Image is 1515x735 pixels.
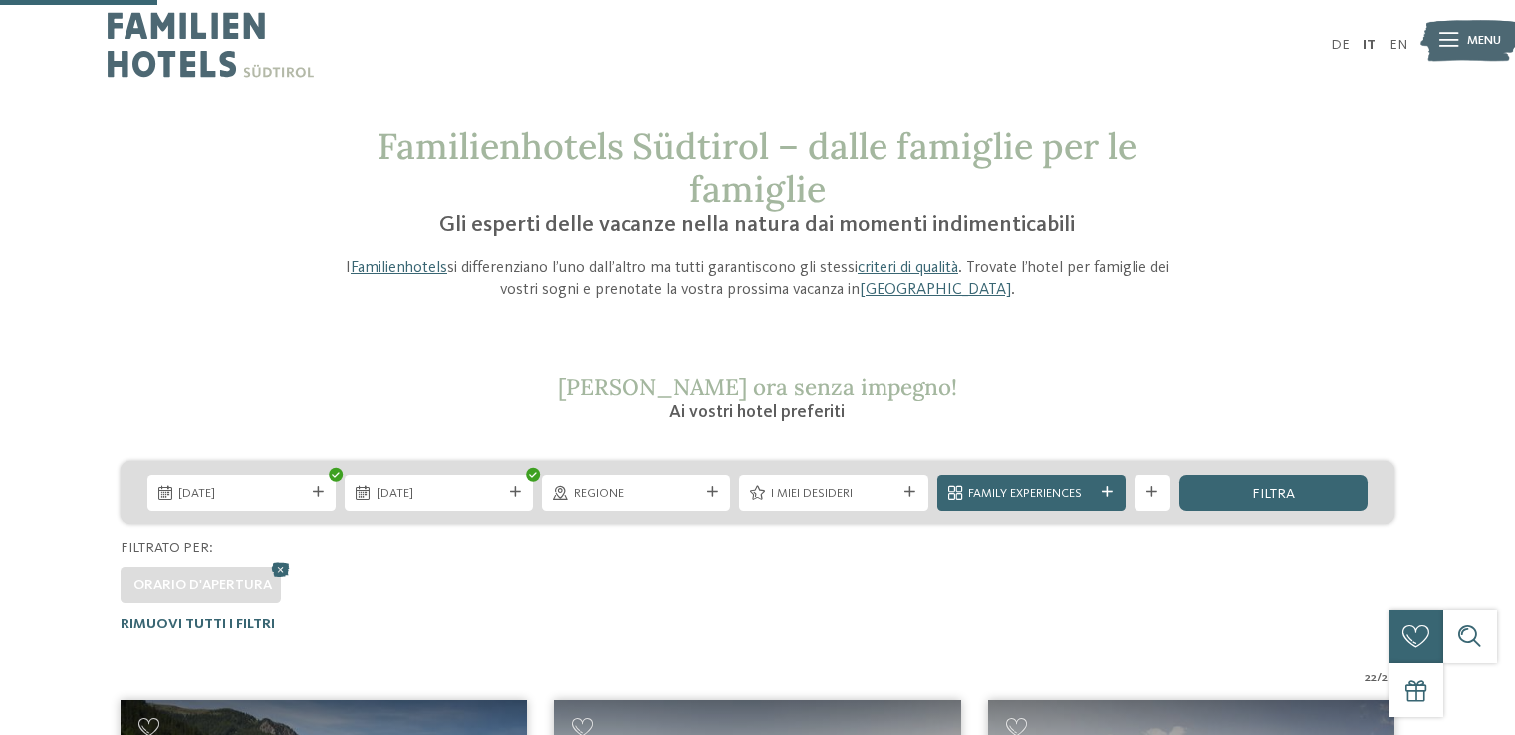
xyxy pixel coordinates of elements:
span: Rimuovi tutti i filtri [121,617,275,631]
a: IT [1363,38,1376,52]
span: [DATE] [178,485,304,503]
a: criteri di qualità [858,260,958,276]
span: [DATE] [377,485,502,503]
span: Family Experiences [968,485,1094,503]
span: 27 [1382,669,1394,687]
span: Filtrato per: [121,541,213,555]
a: EN [1389,38,1407,52]
a: Familienhotels [351,260,447,276]
a: DE [1331,38,1350,52]
span: Gli esperti delle vacanze nella natura dai momenti indimenticabili [439,214,1075,236]
span: Menu [1467,32,1501,50]
span: Orario d'apertura [133,578,272,592]
a: [GEOGRAPHIC_DATA] [860,282,1011,298]
span: Familienhotels Südtirol – dalle famiglie per le famiglie [378,123,1136,212]
span: [PERSON_NAME] ora senza impegno! [558,372,957,401]
span: Ai vostri hotel preferiti [669,403,845,421]
p: I si differenziano l’uno dall’altro ma tutti garantiscono gli stessi . Trovate l’hotel per famigl... [332,257,1184,302]
span: I miei desideri [771,485,896,503]
span: filtra [1252,487,1295,501]
span: 22 [1365,669,1377,687]
span: Regione [574,485,699,503]
span: / [1377,669,1382,687]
